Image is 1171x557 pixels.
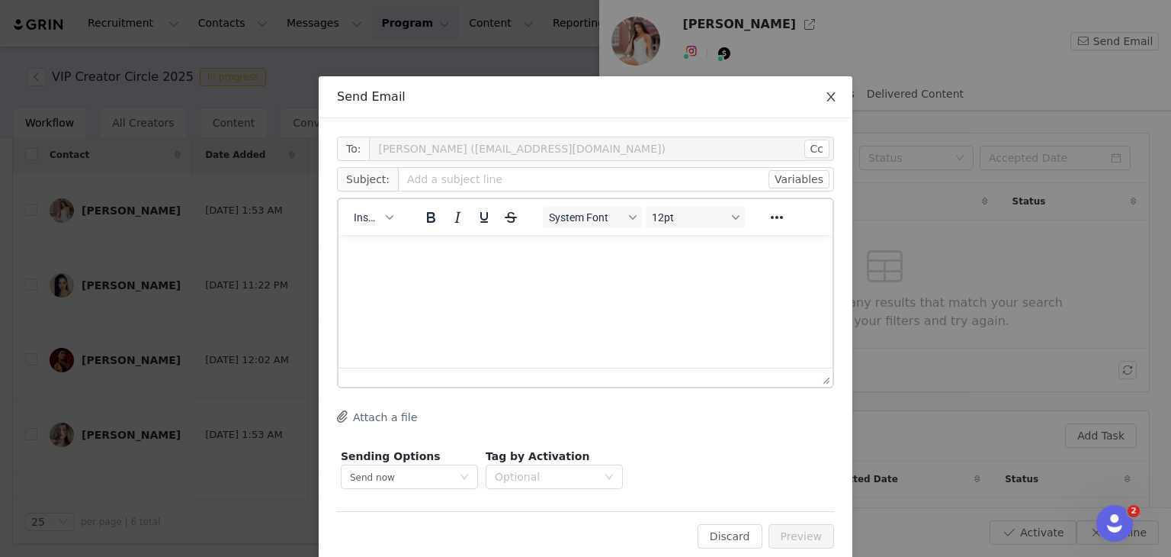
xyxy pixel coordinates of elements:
button: Italic [444,207,470,228]
span: Subject: [337,167,398,192]
div: Send Email [337,89,834,105]
span: Sending Options [341,450,441,462]
iframe: Rich Text Area [338,235,833,368]
button: Strikethrough [498,207,524,228]
button: Close [810,76,852,119]
button: Attach a file [337,407,417,426]
span: Insert [354,211,380,224]
button: Preview [768,524,835,549]
input: Add a subject line [398,167,834,192]
button: Font sizes [646,207,745,228]
span: System Font [549,211,624,224]
span: 12pt [652,211,727,224]
div: Optional [495,469,597,485]
div: Press the Up and Down arrow keys to resize the editor. [816,369,833,387]
i: icon: down [605,472,614,483]
button: Fonts [543,207,642,228]
button: Underline [471,207,497,228]
button: Discard [698,524,762,549]
button: Bold [418,207,444,228]
button: Reveal or hide additional toolbar items [764,207,790,228]
i: icon: down [460,472,469,483]
iframe: Intercom live chat [1096,505,1133,542]
button: Insert [348,207,399,228]
span: Tag by Activation [486,450,589,462]
span: Send now [350,472,395,483]
span: 2 [1128,505,1140,517]
span: To: [337,137,369,161]
i: icon: close [825,91,837,103]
